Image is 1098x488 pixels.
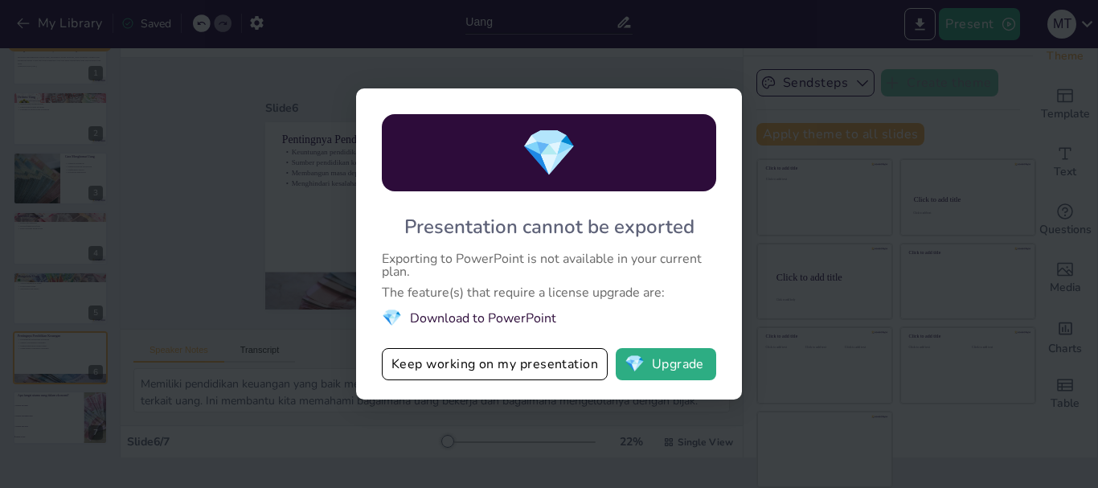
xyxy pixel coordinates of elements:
button: Keep working on my presentation [382,348,608,380]
div: Presentation cannot be exported [404,214,694,240]
div: The feature(s) that require a license upgrade are: [382,286,716,299]
div: Exporting to PowerPoint is not available in your current plan. [382,252,716,278]
button: diamondUpgrade [616,348,716,380]
span: diamond [382,307,402,329]
span: diamond [521,122,577,184]
li: Download to PowerPoint [382,307,716,329]
span: diamond [625,356,645,372]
